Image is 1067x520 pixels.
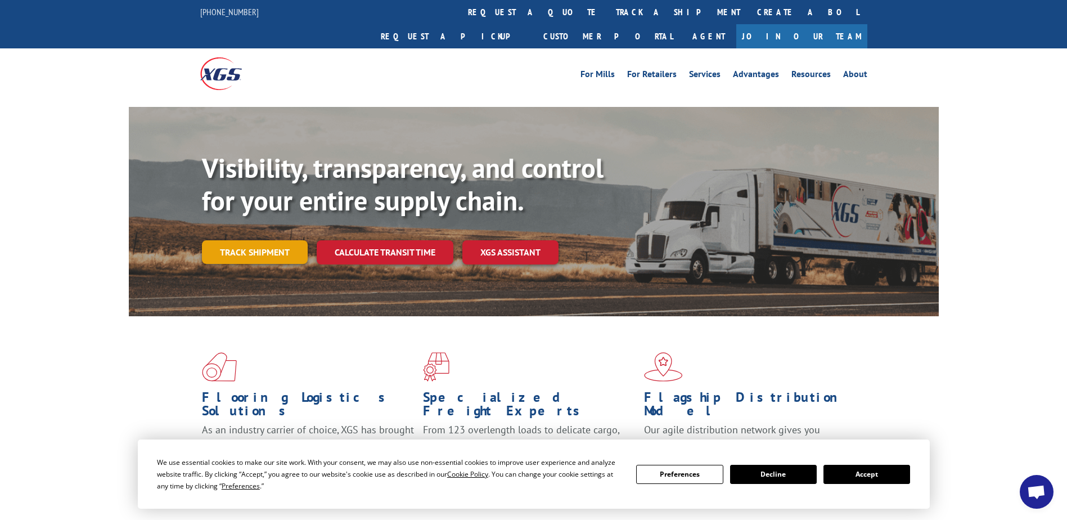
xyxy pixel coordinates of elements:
img: xgs-icon-flagship-distribution-model-red [644,352,683,382]
a: XGS ASSISTANT [462,240,559,265]
img: xgs-icon-total-supply-chain-intelligence-red [202,352,237,382]
a: Request a pickup [372,24,535,48]
a: Advantages [733,70,779,82]
button: Accept [823,465,910,484]
div: Open chat [1020,475,1054,509]
a: Customer Portal [535,24,681,48]
div: Cookie Consent Prompt [138,440,930,509]
a: Services [689,70,721,82]
h1: Flooring Logistics Solutions [202,391,415,423]
p: From 123 overlength loads to delicate cargo, our experienced staff knows the best way to move you... [423,423,636,473]
a: Resources [791,70,831,82]
a: About [843,70,867,82]
a: For Retailers [627,70,677,82]
a: Agent [681,24,736,48]
h1: Flagship Distribution Model [644,391,857,423]
img: xgs-icon-focused-on-flooring-red [423,352,449,382]
span: Preferences [222,481,260,491]
a: [PHONE_NUMBER] [200,6,259,17]
span: As an industry carrier of choice, XGS has brought innovation and dedication to flooring logistics... [202,423,414,463]
span: Cookie Policy [447,469,488,479]
b: Visibility, transparency, and control for your entire supply chain. [202,150,604,218]
button: Decline [730,465,817,484]
span: Our agile distribution network gives you nationwide inventory management on demand. [644,423,851,450]
a: Track shipment [202,240,308,264]
a: For Mills [580,70,615,82]
h1: Specialized Freight Experts [423,391,636,423]
button: Preferences [636,465,723,484]
div: We use essential cookies to make our site work. With your consent, we may also use non-essential ... [157,456,623,492]
a: Calculate transit time [317,240,453,265]
a: Join Our Team [736,24,867,48]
